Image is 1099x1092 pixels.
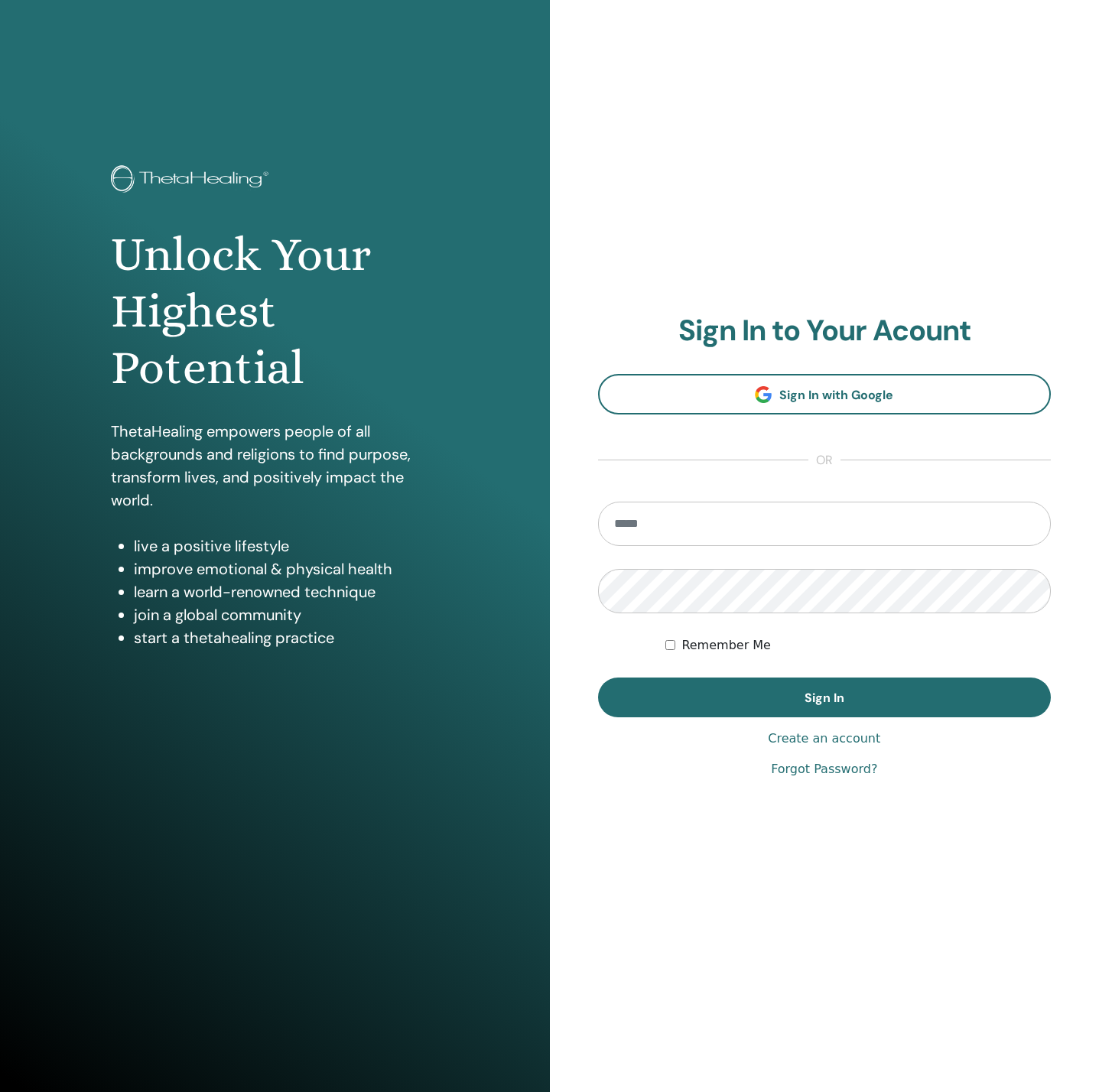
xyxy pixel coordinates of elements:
[771,760,877,778] a: Forgot Password?
[808,451,841,470] span: or
[681,636,771,655] label: Remember Me
[779,387,893,403] span: Sign In with Google
[111,226,439,397] h1: Unlock Your Highest Potential
[598,678,1052,717] button: Sign In
[805,690,844,706] span: Sign In
[134,603,439,626] li: join a global community
[111,420,439,512] p: ThetaHealing empowers people of all backgrounds and religions to find purpose, transform lives, a...
[665,636,1051,655] div: Keep me authenticated indefinitely or until I manually logout
[598,314,1052,349] h2: Sign In to Your Acount
[768,730,880,748] a: Create an account
[134,626,439,649] li: start a thetahealing practice
[598,374,1052,414] a: Sign In with Google
[134,557,439,580] li: improve emotional & physical health
[134,580,439,603] li: learn a world-renowned technique
[134,535,439,557] li: live a positive lifestyle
